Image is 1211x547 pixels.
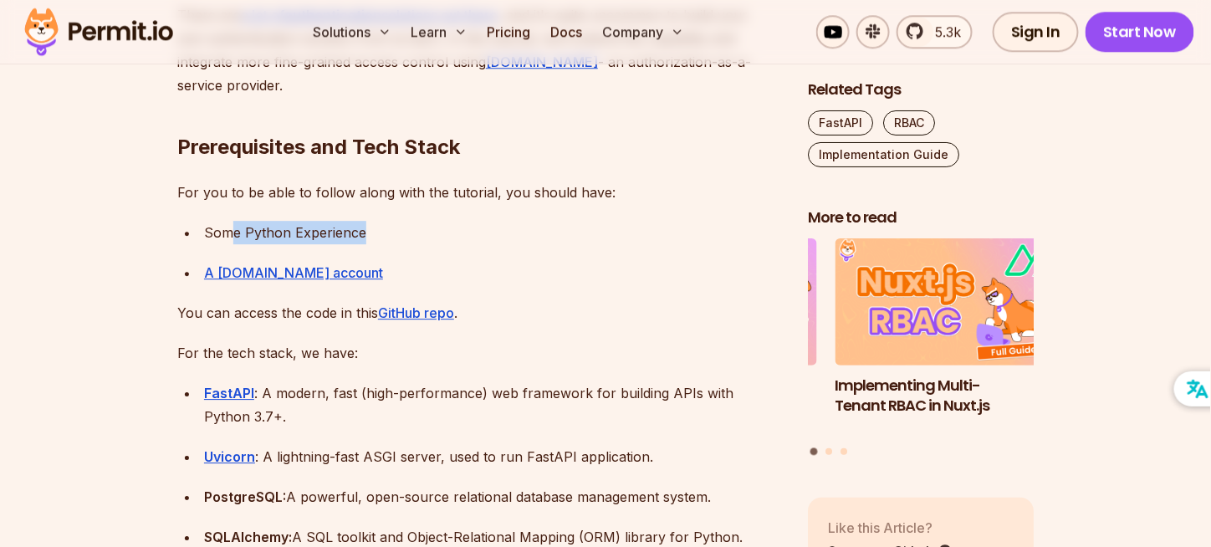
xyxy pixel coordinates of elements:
[405,15,474,49] button: Learn
[481,15,538,49] a: Pricing
[835,239,1060,366] img: Implementing Multi-Tenant RBAC in Nuxt.js
[17,3,181,60] img: Permit logo
[897,15,973,49] a: 5.3k
[825,448,832,455] button: Go to slide 2
[307,15,398,49] button: Solutions
[204,445,781,468] div: : A lightning-fast ASGI server, used to run FastAPI application.
[204,221,781,244] div: Some Python Experience
[204,264,383,281] a: A [DOMAIN_NAME] account
[544,15,590,49] a: Docs
[993,12,1079,52] a: Sign In
[808,208,1034,229] h2: More to read
[204,385,254,401] a: FastAPI
[835,239,1060,438] li: 1 of 3
[591,376,817,437] h3: Policy-Based Access Control (PBAC) Isn’t as Great as You Think
[204,381,781,428] div: : A modern, fast (high-performance) web framework for building APIs with Python 3.7+.
[177,301,781,325] p: You can access the code in this .
[808,239,1034,458] div: Posts
[925,22,961,42] span: 5.3k
[204,488,286,505] strong: PostgreSQL:
[591,239,817,366] img: Policy-Based Access Control (PBAC) Isn’t as Great as You Think
[808,80,1034,101] h2: Related Tags
[841,448,847,455] button: Go to slide 3
[835,239,1060,438] a: Implementing Multi-Tenant RBAC in Nuxt.jsImplementing Multi-Tenant RBAC in Nuxt.js
[835,376,1060,417] h3: Implementing Multi-Tenant RBAC in Nuxt.js
[808,111,873,136] a: FastAPI
[591,239,817,438] li: 3 of 3
[810,448,818,456] button: Go to slide 1
[828,518,953,538] p: Like this Article?
[378,304,454,321] a: GitHub repo
[1086,12,1195,52] a: Start Now
[883,111,935,136] a: RBAC
[204,485,781,509] div: A powerful, open-source relational database management system.
[177,181,781,204] p: For you to be able to follow along with the tutorial, you should have:
[204,448,255,465] a: Uvicorn
[596,15,691,49] button: Company
[808,143,959,168] a: Implementation Guide
[177,341,781,365] p: For the tech stack, we have:
[177,67,781,161] h2: Prerequisites and Tech Stack
[204,529,292,545] strong: SQLAlchemy:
